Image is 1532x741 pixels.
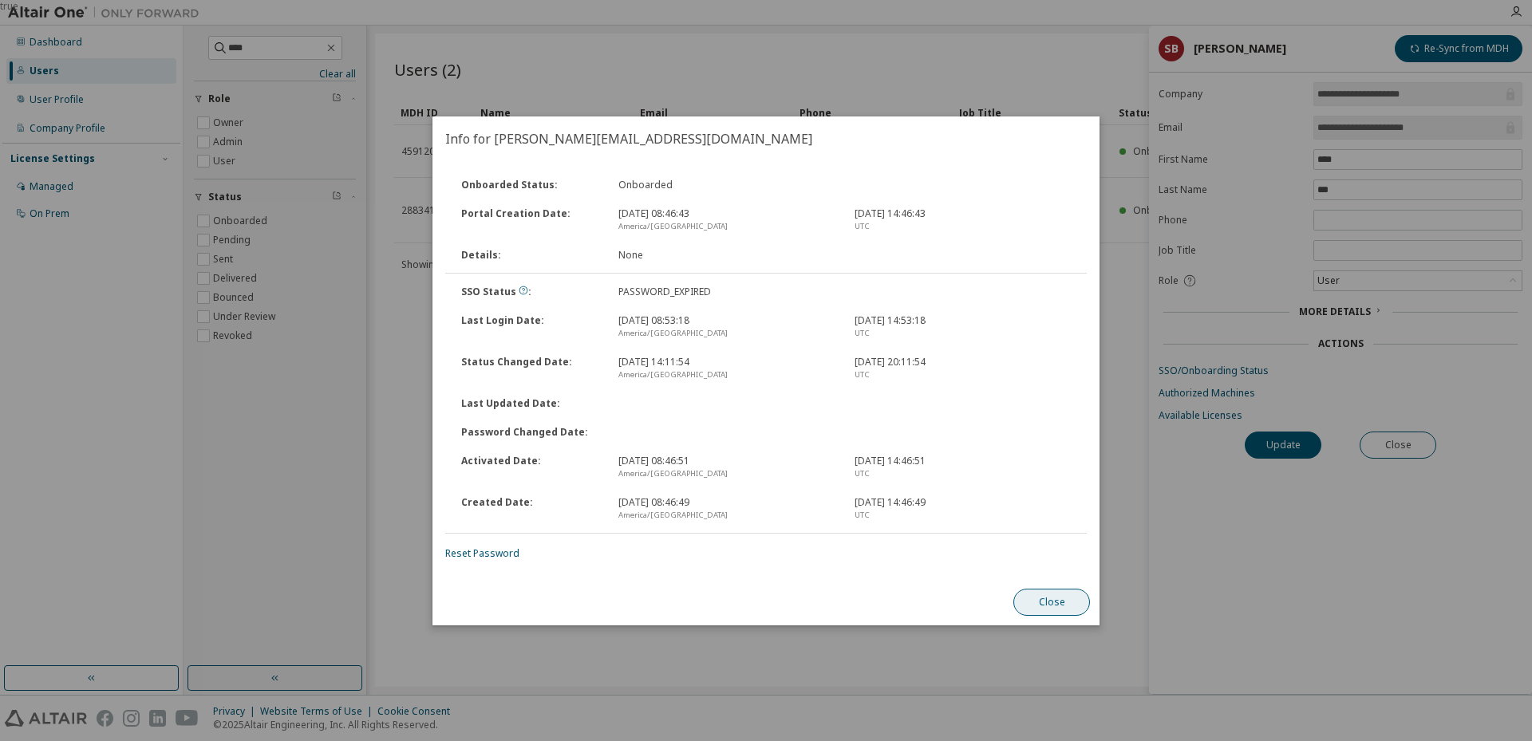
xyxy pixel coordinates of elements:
div: None [609,249,845,262]
div: [DATE] 20:11:54 [845,356,1081,381]
div: UTC [855,327,1072,340]
div: [DATE] 14:46:51 [845,455,1081,480]
div: Created Date : [452,496,609,522]
div: [DATE] 08:46:51 [609,455,845,480]
a: Reset Password [445,546,519,560]
div: America/[GEOGRAPHIC_DATA] [618,467,835,480]
button: Close [1013,589,1090,616]
div: UTC [855,369,1072,381]
div: [DATE] 08:46:49 [609,496,845,522]
div: [DATE] 14:53:18 [845,314,1081,340]
div: Portal Creation Date : [452,207,609,233]
div: Status Changed Date : [452,356,609,381]
div: Onboarded Status : [452,179,609,191]
div: America/[GEOGRAPHIC_DATA] [618,327,835,340]
div: America/[GEOGRAPHIC_DATA] [618,220,835,233]
div: PASSWORD_EXPIRED [609,286,845,298]
div: Onboarded [609,179,845,191]
div: SSO Status : [452,286,609,298]
div: UTC [855,220,1072,233]
div: Password Changed Date : [452,426,609,439]
div: UTC [855,509,1072,522]
div: Last Login Date : [452,314,609,340]
div: America/[GEOGRAPHIC_DATA] [618,509,835,522]
h2: Info for [PERSON_NAME][EMAIL_ADDRESS][DOMAIN_NAME] [432,116,1100,161]
div: [DATE] 08:46:43 [609,207,845,233]
div: UTC [855,467,1072,480]
div: Last Updated Date : [452,397,609,410]
div: Activated Date : [452,455,609,480]
div: [DATE] 08:53:18 [609,314,845,340]
div: [DATE] 14:46:43 [845,207,1081,233]
div: America/[GEOGRAPHIC_DATA] [618,369,835,381]
div: Details : [452,249,609,262]
div: [DATE] 14:11:54 [609,356,845,381]
div: [DATE] 14:46:49 [845,496,1081,522]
